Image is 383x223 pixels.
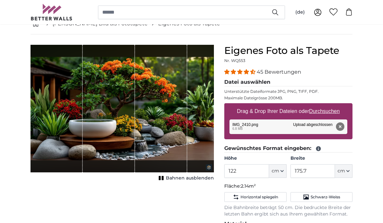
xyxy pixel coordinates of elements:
p: Die Bahnbreite beträgt 50 cm. Die bedruckte Breite der letzten Bahn ergibt sich aus Ihrem gewählt... [224,204,352,217]
button: (de) [290,6,310,18]
button: Bahnen ausblenden [157,174,214,183]
img: Betterwalls [31,4,73,20]
legend: Gewünschtes Format eingeben: [224,144,352,153]
span: Bahnen ausblenden [166,175,214,181]
legend: Datei auswählen [224,78,352,86]
span: Schwarz-Weiss [311,194,340,200]
button: cm [269,164,287,178]
p: Unterstützte Dateiformate JPG, PNG, TIFF, PDF. [224,89,352,94]
span: 45 Bewertungen [257,69,301,75]
span: Horizontal spiegeln [241,194,278,200]
div: 1 of 1 [31,45,214,183]
button: cm [335,164,352,178]
p: Maximale Dateigrösse 200MB. [224,95,352,101]
p: Fläche: [224,183,352,190]
span: 2.14m² [241,183,256,189]
span: Nr. WQ553 [224,58,245,63]
span: cm [272,168,279,174]
span: 4.36 stars [224,69,257,75]
h1: Eigenes Foto als Tapete [224,45,352,56]
u: Durchsuchen [309,108,340,114]
label: Drag & Drop Ihrer Dateien oder [234,105,342,118]
span: cm [338,168,345,174]
label: Breite [290,155,352,162]
button: Schwarz-Weiss [290,192,352,202]
label: Höhe [224,155,286,162]
button: Horizontal spiegeln [224,192,286,202]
